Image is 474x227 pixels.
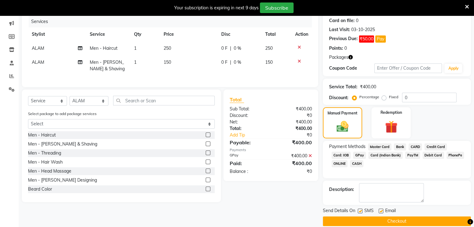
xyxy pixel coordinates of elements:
[28,132,56,138] div: Men - Haircut
[28,177,97,183] div: Men - [PERSON_NAME] Designing
[32,45,44,51] span: ALAM
[234,45,241,52] span: 0 %
[329,84,357,90] div: Service Total:
[389,94,398,100] label: Fixed
[394,143,406,151] span: Bank
[271,168,317,175] div: ₹0
[90,59,125,72] span: Men - [PERSON_NAME] & Shaving
[230,45,231,52] span: |
[28,27,86,41] th: Stylist
[329,65,374,72] div: Coupon Code
[225,168,271,175] div: Balance :
[381,119,401,135] img: _gift.svg
[160,27,218,41] th: Price
[328,110,357,116] label: Manual Payment
[221,45,227,52] span: 0 F
[447,152,464,159] span: PhonePe
[374,63,442,73] input: Enter Offer / Coupon Code
[329,95,348,101] div: Discount:
[230,59,231,66] span: |
[271,112,317,119] div: ₹0
[332,160,348,167] span: ONLINE
[271,125,317,132] div: ₹400.00
[225,125,271,132] div: Total:
[356,17,358,24] div: 0
[265,59,273,65] span: 150
[424,143,447,151] span: Credit Card
[368,152,403,159] span: Card (Indian Bank)
[368,143,392,151] span: Master Card
[28,186,52,192] div: Beard Color
[385,207,396,215] span: Email
[28,111,97,117] label: Select package to add package services
[344,45,347,52] div: 0
[423,152,444,159] span: Debit Card
[271,106,317,112] div: ₹400.00
[353,152,366,159] span: GPay
[329,26,350,33] div: Last Visit:
[28,141,97,147] div: Men - [PERSON_NAME] & Shaving
[444,64,462,73] button: Apply
[225,153,271,159] div: GPay
[359,94,379,100] label: Percentage
[221,59,227,66] span: 0 F
[90,45,117,51] span: Men - Haircut
[261,27,291,41] th: Total
[234,59,241,66] span: 0 %
[271,160,317,167] div: ₹400.00
[225,106,271,112] div: Sub Total:
[86,27,130,41] th: Service
[333,120,352,133] img: _cash.svg
[271,119,317,125] div: ₹400.00
[323,216,471,226] button: Checkout
[329,45,343,52] div: Points:
[130,27,160,41] th: Qty
[32,59,44,65] span: ALAM
[329,186,354,193] div: Description:
[278,132,316,138] div: ₹0
[225,112,271,119] div: Discount:
[329,35,358,43] div: Previous Due:
[28,168,71,174] div: Men - Head Massage
[225,132,278,138] a: Add Tip
[409,143,422,151] span: CARD
[271,153,317,159] div: ₹400.00
[381,110,402,115] label: Redemption
[329,54,348,61] span: Packages
[164,59,171,65] span: 150
[405,152,420,159] span: PayTM
[29,16,317,27] div: Services
[174,5,259,11] div: Your subscription is expiring in next 9 days
[329,17,355,24] div: Card on file:
[360,84,376,90] div: ₹400.00
[28,159,63,165] div: Men - Hair Wash
[323,207,355,215] span: Send Details On
[291,27,312,41] th: Action
[134,59,136,65] span: 1
[351,26,375,33] div: 03-10-2025
[225,119,271,125] div: Net:
[350,160,363,167] span: CASH
[113,96,215,105] input: Search or Scan
[230,147,312,153] div: Payments
[260,2,294,13] button: Subscribe
[332,152,351,159] span: Card: IOB
[375,35,386,43] button: Pay
[164,45,171,51] span: 250
[230,96,244,103] span: Total
[359,35,374,43] span: ₹50.00
[134,45,136,51] span: 1
[271,139,317,146] div: ₹400.00
[329,143,366,150] span: Payment Methods
[225,160,271,167] div: Paid:
[28,150,61,156] div: Men - Threading
[364,207,374,215] span: SMS
[265,45,273,51] span: 250
[218,27,261,41] th: Disc
[225,139,271,146] div: Payable:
